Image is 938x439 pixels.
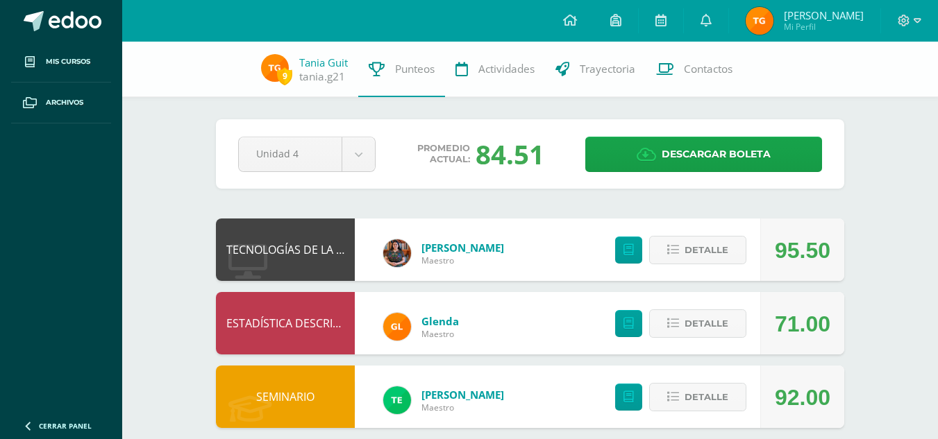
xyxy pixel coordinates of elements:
a: Trayectoria [545,42,646,97]
div: 71.00 [775,293,830,355]
a: Unidad 4 [239,137,375,171]
span: Trayectoria [580,62,635,76]
span: Maestro [421,255,504,266]
span: Mis cursos [46,56,90,67]
a: [PERSON_NAME] [421,388,504,402]
img: e9079c5cd108157196ca717e2eae9d51.png [261,54,289,82]
div: ESTADÍSTICA DESCRIPTIVA [216,292,355,354]
a: Tania Guit [299,55,348,69]
a: Glenda [421,314,459,328]
a: Punteos [358,42,445,97]
span: 9 [277,67,292,85]
div: SEMINARIO [216,365,355,428]
span: Maestro [421,402,504,413]
span: Contactos [684,62,732,76]
img: 60a759e8b02ec95d430434cf0c0a55c7.png [383,239,411,267]
a: Mis cursos [11,42,111,83]
span: Mi Perfil [784,21,864,33]
a: Archivos [11,83,111,123]
span: Maestro [421,328,459,340]
img: 7115e4ef1502d82e30f2a52f7cb22b3f.png [383,313,411,341]
button: Detalle [649,309,746,338]
span: Descargar boleta [662,137,771,171]
span: Promedio actual: [417,143,470,165]
div: 95.50 [775,219,830,282]
div: 92.00 [775,366,830,429]
span: Detalle [685,311,728,336]
span: Detalle [685,384,728,410]
div: TECNOLOGÍAS DE LA INFORMACIÓN Y LA COMUNICACIÓN 5 [216,218,355,281]
button: Detalle [649,383,746,411]
a: [PERSON_NAME] [421,241,504,255]
a: Contactos [646,42,743,97]
button: Detalle [649,236,746,264]
span: Actividades [478,62,535,76]
img: e9079c5cd108157196ca717e2eae9d51.png [746,7,773,35]
span: [PERSON_NAME] [784,8,864,22]
a: tania.g21 [299,69,345,84]
span: Punteos [395,62,435,76]
span: Unidad 4 [256,137,324,170]
span: Archivos [46,97,83,108]
div: 84.51 [476,136,544,172]
a: Descargar boleta [585,137,822,172]
span: Detalle [685,237,728,263]
a: Actividades [445,42,545,97]
span: Cerrar panel [39,421,92,431]
img: 43d3dab8d13cc64d9a3940a0882a4dc3.png [383,386,411,414]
